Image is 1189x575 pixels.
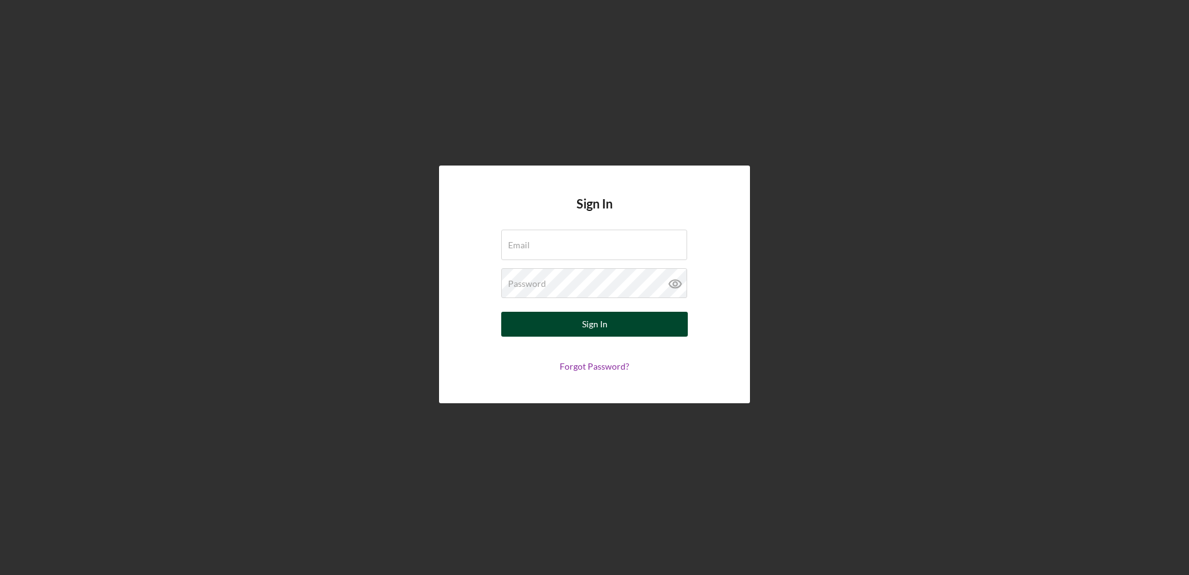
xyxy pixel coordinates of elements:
[582,312,608,337] div: Sign In
[560,361,629,372] a: Forgot Password?
[576,197,613,230] h4: Sign In
[508,279,546,289] label: Password
[501,312,688,337] button: Sign In
[508,240,530,250] label: Email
